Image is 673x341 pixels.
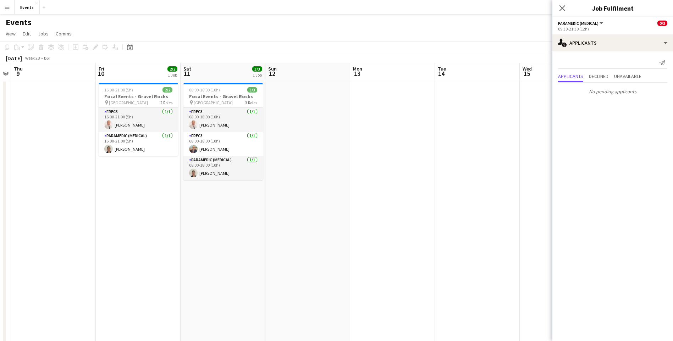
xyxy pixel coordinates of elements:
[558,21,604,26] button: Paramedic (Medical)
[552,4,673,13] h3: Job Fulfilment
[15,0,40,14] button: Events
[614,74,641,79] span: Unavailable
[56,30,72,37] span: Comms
[44,55,51,61] div: BST
[552,85,673,97] p: No pending applicants
[20,29,34,38] a: Edit
[6,55,22,62] div: [DATE]
[23,30,31,37] span: Edit
[558,74,583,79] span: Applicants
[552,34,673,51] div: Applicants
[558,26,667,32] div: 09:30-21:30 (12h)
[38,30,49,37] span: Jobs
[35,29,51,38] a: Jobs
[589,74,608,79] span: Declined
[6,30,16,37] span: View
[657,21,667,26] span: 0/3
[53,29,75,38] a: Comms
[558,21,598,26] span: Paramedic (Medical)
[3,29,18,38] a: View
[6,17,32,28] h1: Events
